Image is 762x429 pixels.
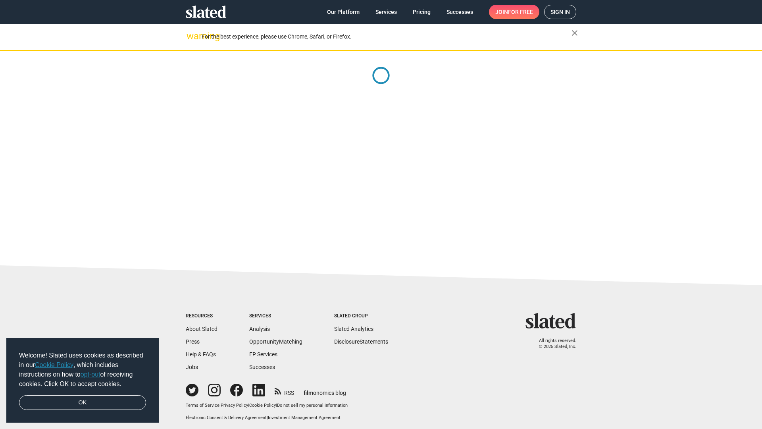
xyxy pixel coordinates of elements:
[276,403,277,408] span: |
[327,5,360,19] span: Our Platform
[249,364,275,370] a: Successes
[221,403,248,408] a: Privacy Policy
[19,395,146,410] a: dismiss cookie message
[186,313,217,319] div: Resources
[369,5,403,19] a: Services
[334,338,388,345] a: DisclosureStatements
[508,5,533,19] span: for free
[186,351,216,357] a: Help & FAQs
[495,5,533,19] span: Join
[202,31,571,42] div: For the best experience, please use Chrome, Safari, or Firefox.
[186,326,217,332] a: About Slated
[544,5,576,19] a: Sign in
[570,28,579,38] mat-icon: close
[334,326,373,332] a: Slated Analytics
[6,338,159,423] div: cookieconsent
[186,364,198,370] a: Jobs
[186,403,219,408] a: Terms of Service
[248,403,249,408] span: |
[550,5,570,19] span: Sign in
[440,5,479,19] a: Successes
[81,371,100,378] a: opt-out
[249,338,302,345] a: OpportunityMatching
[406,5,437,19] a: Pricing
[489,5,539,19] a: Joinfor free
[249,403,276,408] a: Cookie Policy
[267,415,268,420] span: |
[413,5,431,19] span: Pricing
[249,326,270,332] a: Analysis
[249,351,277,357] a: EP Services
[275,385,294,397] a: RSS
[186,338,200,345] a: Press
[35,361,73,368] a: Cookie Policy
[375,5,397,19] span: Services
[219,403,221,408] span: |
[186,415,267,420] a: Electronic Consent & Delivery Agreement
[277,403,348,409] button: Do not sell my personal information
[19,351,146,389] span: Welcome! Slated uses cookies as described in our , which includes instructions on how to of recei...
[334,313,388,319] div: Slated Group
[531,338,576,350] p: All rights reserved. © 2025 Slated, Inc.
[304,390,313,396] span: film
[321,5,366,19] a: Our Platform
[446,5,473,19] span: Successes
[268,415,341,420] a: Investment Management Agreement
[187,31,196,41] mat-icon: warning
[249,313,302,319] div: Services
[304,383,346,397] a: filmonomics blog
